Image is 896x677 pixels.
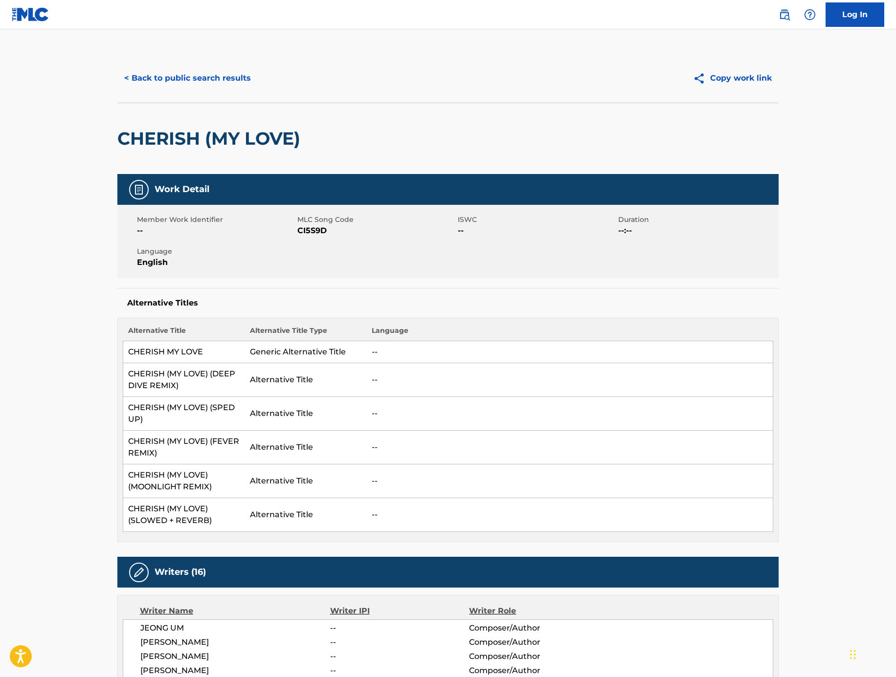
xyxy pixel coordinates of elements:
span: ISWC [458,215,616,225]
div: Drag [850,640,856,669]
span: [PERSON_NAME] [140,665,330,677]
td: Alternative Title [245,431,367,464]
span: Composer/Author [469,651,596,662]
span: [PERSON_NAME] [140,636,330,648]
button: < Back to public search results [117,66,258,90]
th: Language [367,326,773,341]
span: Composer/Author [469,665,596,677]
span: -- [330,622,469,634]
img: Writers [133,567,145,578]
span: --:-- [618,225,776,237]
span: Composer/Author [469,622,596,634]
td: -- [367,464,773,498]
span: -- [330,665,469,677]
img: Work Detail [133,184,145,196]
span: MLC Song Code [297,215,455,225]
h5: Writers (16) [155,567,206,578]
span: Language [137,246,295,257]
span: -- [330,636,469,648]
h2: CHERISH (MY LOVE) [117,128,305,150]
img: MLC Logo [12,7,49,22]
span: Duration [618,215,776,225]
td: -- [367,341,773,363]
span: -- [137,225,295,237]
td: CHERISH (MY LOVE) (SLOWED + REVERB) [123,498,245,532]
td: CHERISH (MY LOVE) (SPED UP) [123,397,245,431]
td: CHERISH (MY LOVE) (FEVER REMIX) [123,431,245,464]
button: Copy work link [686,66,779,90]
div: Help [800,5,820,24]
td: -- [367,431,773,464]
td: Alternative Title [245,363,367,397]
td: Alternative Title [245,498,367,532]
a: Public Search [775,5,794,24]
div: Writer IPI [330,605,470,617]
span: JEONG UM [140,622,330,634]
img: Copy work link [693,72,710,85]
span: CI5S9D [297,225,455,237]
td: CHERISH MY LOVE [123,341,245,363]
th: Alternative Title Type [245,326,367,341]
td: -- [367,397,773,431]
h5: Alternative Titles [127,298,769,308]
td: -- [367,498,773,532]
h5: Work Detail [155,184,209,195]
span: Member Work Identifier [137,215,295,225]
iframe: Chat Widget [847,630,896,677]
img: search [779,9,790,21]
a: Log In [826,2,884,27]
td: Alternative Title [245,464,367,498]
td: Generic Alternative Title [245,341,367,363]
td: -- [367,363,773,397]
div: Writer Role [469,605,596,617]
span: Composer/Author [469,636,596,648]
td: CHERISH (MY LOVE) (DEEP DIVE REMIX) [123,363,245,397]
span: [PERSON_NAME] [140,651,330,662]
td: CHERISH (MY LOVE) (MOONLIGHT REMIX) [123,464,245,498]
img: help [804,9,816,21]
span: English [137,257,295,268]
span: -- [330,651,469,662]
span: -- [458,225,616,237]
th: Alternative Title [123,326,245,341]
td: Alternative Title [245,397,367,431]
div: Writer Name [140,605,330,617]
